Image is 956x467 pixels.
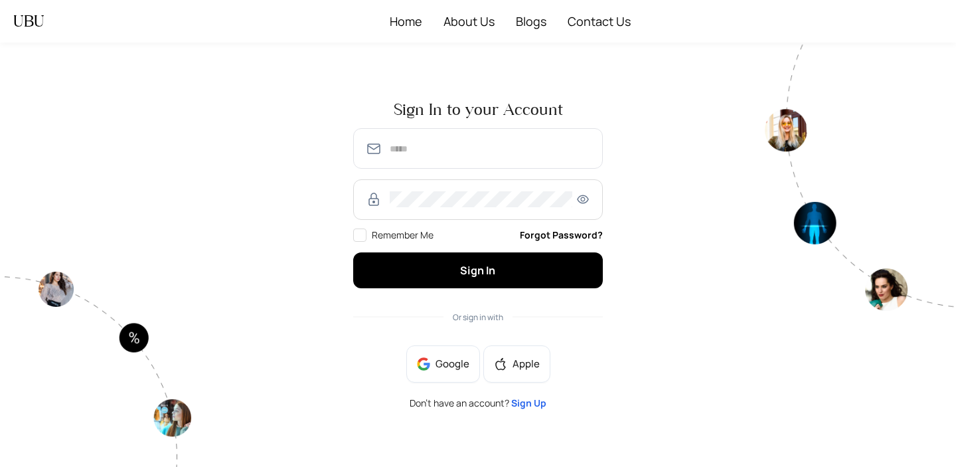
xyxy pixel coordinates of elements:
a: Forgot Password? [520,228,603,242]
a: Sign Up [511,397,546,409]
img: google-BnAmSPDJ.png [417,357,430,371]
button: appleApple [483,345,550,383]
span: apple [494,357,507,371]
span: Sign In to your Account [353,102,603,118]
span: Don’t have an account? [410,399,546,408]
button: Sign In [353,252,603,288]
span: Google [436,357,469,371]
img: RzWbU6KsXbv8M5bTtlu7p38kHlzSfb4MlcTUAAAAASUVORK5CYII= [366,191,382,207]
span: Apple [513,357,540,371]
span: eye [575,193,591,205]
img: SmmOVPU3il4LzjOz1YszJ8A9TzvK+6qU9RAAAAAElFTkSuQmCC [366,141,382,157]
span: Remember Me [372,229,434,241]
img: authpagecirlce2-Tt0rwQ38.png [765,43,956,311]
button: Google [406,345,480,383]
span: Sign In [460,263,495,278]
span: Or sign in with [453,312,503,323]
